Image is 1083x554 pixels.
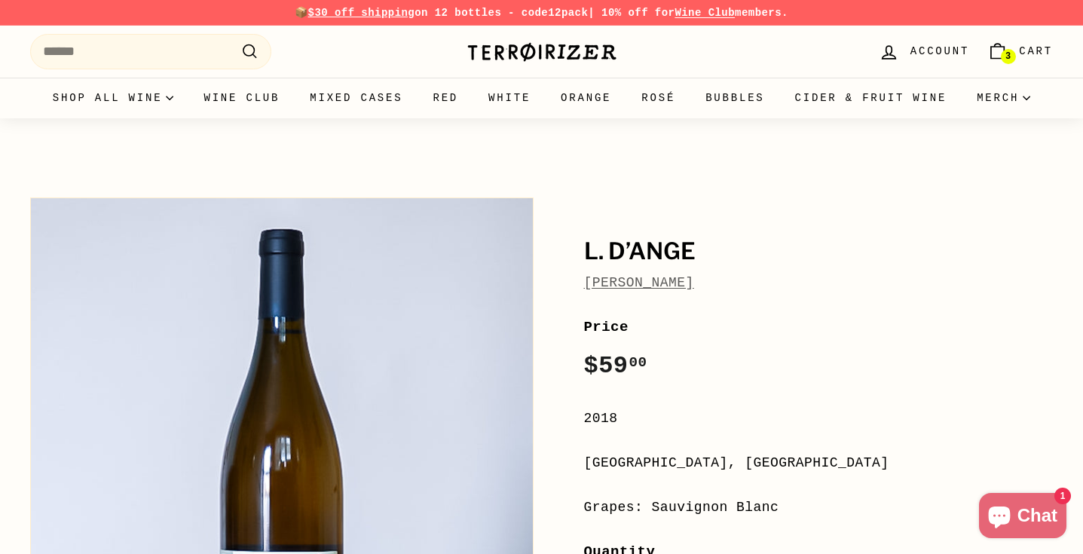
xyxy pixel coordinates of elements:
a: Red [418,78,473,118]
p: 📦 on 12 bottles - code | 10% off for members. [30,5,1053,21]
span: 3 [1005,51,1011,62]
span: $59 [584,352,647,380]
a: Wine Club [675,7,735,19]
span: Account [910,43,969,60]
a: Wine Club [188,78,295,118]
a: Bubbles [690,78,779,118]
strong: 12pack [548,7,588,19]
sup: 00 [629,354,647,371]
a: Account [870,29,978,74]
a: Orange [546,78,626,118]
a: [PERSON_NAME] [584,275,694,290]
div: [GEOGRAPHIC_DATA], [GEOGRAPHIC_DATA] [584,452,1054,474]
a: Cider & Fruit Wine [780,78,962,118]
span: Cart [1019,43,1053,60]
h1: L. D’Ange [584,239,1054,265]
summary: Shop all wine [38,78,189,118]
div: 2018 [584,408,1054,430]
a: Mixed Cases [295,78,418,118]
div: Grapes: Sauvignon Blanc [584,497,1054,519]
summary: Merch [962,78,1045,118]
label: Price [584,316,1054,338]
span: $30 off shipping [308,7,415,19]
a: Rosé [626,78,690,118]
a: Cart [978,29,1062,74]
inbox-online-store-chat: Shopify online store chat [974,493,1071,542]
a: White [473,78,546,118]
